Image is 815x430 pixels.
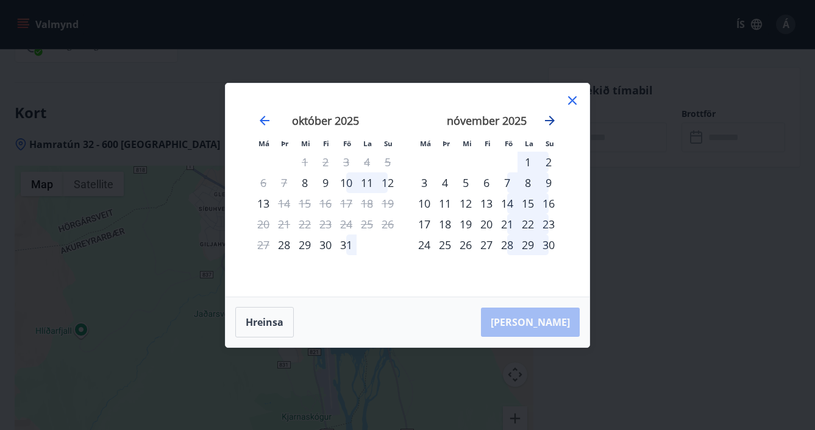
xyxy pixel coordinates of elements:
[274,193,294,214] div: Aðeins útritun í boði
[497,234,518,255] td: Choose föstudagur, 28. nóvember 2025 as your check-in date. It’s available.
[476,214,497,234] td: Choose fimmtudagur, 20. nóvember 2025 as your check-in date. It’s available.
[497,214,518,234] div: 21
[435,193,455,214] div: 11
[315,234,336,255] div: 30
[435,172,455,193] div: 4
[357,172,377,193] div: 11
[455,172,476,193] td: Choose miðvikudagur, 5. nóvember 2025 as your check-in date. It’s available.
[518,172,538,193] div: 8
[435,193,455,214] td: Choose þriðjudagur, 11. nóvember 2025 as your check-in date. It’s available.
[538,152,559,172] div: 2
[525,139,533,148] small: La
[235,307,294,337] button: Hreinsa
[336,172,357,193] div: 10
[455,193,476,214] td: Choose miðvikudagur, 12. nóvember 2025 as your check-in date. It’s available.
[301,139,310,148] small: Mi
[518,152,538,172] div: 1
[357,152,377,172] td: Not available. laugardagur, 4. október 2025
[455,214,476,234] div: 19
[274,193,294,214] td: Not available. þriðjudagur, 14. október 2025
[455,172,476,193] div: 5
[336,234,357,255] div: 31
[455,234,476,255] div: 26
[546,139,554,148] small: Su
[435,172,455,193] td: Choose þriðjudagur, 4. nóvember 2025 as your check-in date. It’s available.
[476,193,497,214] div: 13
[476,234,497,255] div: 27
[414,214,435,234] td: Choose mánudagur, 17. nóvember 2025 as your check-in date. It’s available.
[274,214,294,234] td: Not available. þriðjudagur, 21. október 2025
[315,193,336,214] td: Not available. fimmtudagur, 16. október 2025
[518,193,538,214] div: 15
[505,139,513,148] small: Fö
[497,214,518,234] td: Choose föstudagur, 21. nóvember 2025 as your check-in date. It’s available.
[538,214,559,234] td: Choose sunnudagur, 23. nóvember 2025 as your check-in date. It’s available.
[274,234,294,255] td: Choose þriðjudagur, 28. október 2025 as your check-in date. It’s available.
[343,139,351,148] small: Fö
[377,193,398,214] td: Not available. sunnudagur, 19. október 2025
[518,234,538,255] div: 29
[414,193,435,214] td: Choose mánudagur, 10. nóvember 2025 as your check-in date. It’s available.
[455,234,476,255] td: Choose miðvikudagur, 26. nóvember 2025 as your check-in date. It’s available.
[414,234,435,255] td: Choose mánudagur, 24. nóvember 2025 as your check-in date. It’s available.
[414,234,435,255] div: 24
[294,172,315,193] td: Choose miðvikudagur, 8. október 2025 as your check-in date. It’s available.
[518,152,538,172] td: Choose laugardagur, 1. nóvember 2025 as your check-in date. It’s available.
[485,139,491,148] small: Fi
[414,172,435,193] td: Choose mánudagur, 3. nóvember 2025 as your check-in date. It’s available.
[538,193,559,214] div: 16
[476,172,497,193] div: 6
[414,172,435,193] div: 3
[435,234,455,255] div: 25
[447,113,527,128] strong: nóvember 2025
[253,193,274,214] td: Choose mánudagur, 13. október 2025 as your check-in date. It’s available.
[253,214,274,234] td: Not available. mánudagur, 20. október 2025
[414,214,435,234] div: 17
[463,139,472,148] small: Mi
[253,234,274,255] td: Not available. mánudagur, 27. október 2025
[377,214,398,234] td: Not available. sunnudagur, 26. október 2025
[443,139,450,148] small: Þr
[357,193,377,214] td: Not available. laugardagur, 18. október 2025
[538,152,559,172] td: Choose sunnudagur, 2. nóvember 2025 as your check-in date. It’s available.
[476,214,497,234] div: 20
[336,152,357,172] td: Not available. föstudagur, 3. október 2025
[476,172,497,193] td: Choose fimmtudagur, 6. nóvember 2025 as your check-in date. It’s available.
[476,193,497,214] td: Choose fimmtudagur, 13. nóvember 2025 as your check-in date. It’s available.
[357,172,377,193] td: Choose laugardagur, 11. október 2025 as your check-in date. It’s available.
[420,139,431,148] small: Má
[435,234,455,255] td: Choose þriðjudagur, 25. nóvember 2025 as your check-in date. It’s available.
[377,152,398,172] td: Not available. sunnudagur, 5. október 2025
[455,214,476,234] td: Choose miðvikudagur, 19. nóvember 2025 as your check-in date. It’s available.
[414,193,435,214] div: 10
[518,214,538,234] td: Choose laugardagur, 22. nóvember 2025 as your check-in date. It’s available.
[518,214,538,234] div: 22
[384,139,393,148] small: Su
[294,234,315,255] div: 29
[253,172,274,193] td: Not available. mánudagur, 6. október 2025
[497,172,518,193] div: 7
[315,214,336,234] td: Not available. fimmtudagur, 23. október 2025
[323,139,329,148] small: Fi
[294,214,315,234] td: Not available. miðvikudagur, 22. október 2025
[336,172,357,193] td: Choose föstudagur, 10. október 2025 as your check-in date. It’s available.
[294,234,315,255] td: Choose miðvikudagur, 29. október 2025 as your check-in date. It’s available.
[497,193,518,214] td: Choose föstudagur, 14. nóvember 2025 as your check-in date. It’s available.
[336,234,357,255] td: Choose föstudagur, 31. október 2025 as your check-in date. It’s available.
[292,113,359,128] strong: október 2025
[336,193,357,214] td: Not available. föstudagur, 17. október 2025
[253,193,274,214] div: 13
[336,214,357,234] td: Not available. föstudagur, 24. október 2025
[543,113,557,128] div: Move forward to switch to the next month.
[315,172,336,193] div: 9
[538,193,559,214] td: Choose sunnudagur, 16. nóvember 2025 as your check-in date. It’s available.
[497,193,518,214] div: 14
[315,172,336,193] td: Choose fimmtudagur, 9. október 2025 as your check-in date. It’s available.
[240,98,575,282] div: Calendar
[435,214,455,234] div: 18
[357,214,377,234] td: Not available. laugardagur, 25. október 2025
[538,234,559,255] td: Choose sunnudagur, 30. nóvember 2025 as your check-in date. It’s available.
[518,193,538,214] td: Choose laugardagur, 15. nóvember 2025 as your check-in date. It’s available.
[315,234,336,255] td: Choose fimmtudagur, 30. október 2025 as your check-in date. It’s available.
[497,172,518,193] td: Choose föstudagur, 7. nóvember 2025 as your check-in date. It’s available.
